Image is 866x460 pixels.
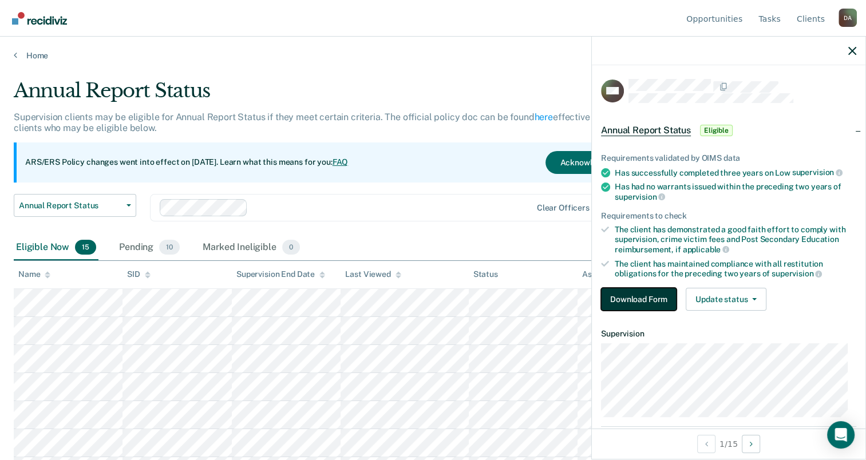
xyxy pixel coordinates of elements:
[75,240,96,255] span: 15
[14,50,852,61] a: Home
[601,288,677,311] button: Download Form
[159,240,180,255] span: 10
[601,153,856,163] div: Requirements validated by OIMS data
[686,288,766,311] button: Update status
[839,9,857,27] div: D A
[839,9,857,27] button: Profile dropdown button
[537,203,590,213] div: Clear officers
[742,435,760,453] button: Next Opportunity
[772,269,822,278] span: supervision
[545,151,654,174] button: Acknowledge & Close
[200,235,302,260] div: Marked Ineligible
[683,245,729,254] span: applicable
[535,112,553,122] a: here
[117,235,182,260] div: Pending
[792,168,843,177] span: supervision
[582,269,636,279] div: Assigned to
[19,201,122,211] span: Annual Report Status
[592,112,865,149] div: Annual Report StatusEligible
[345,269,401,279] div: Last Viewed
[615,225,856,254] div: The client has demonstrated a good faith effort to comply with supervision, crime victim fees and...
[473,269,498,279] div: Status
[700,125,733,136] span: Eligible
[333,157,349,166] a: FAQ
[282,240,300,255] span: 0
[14,112,655,133] p: Supervision clients may be eligible for Annual Report Status if they meet certain criteria. The o...
[615,168,856,178] div: Has successfully completed three years on Low
[14,79,663,112] div: Annual Report Status
[25,157,348,168] p: ARS/ERS Policy changes went into effect on [DATE]. Learn what this means for you:
[615,182,856,201] div: Has had no warrants issued within the preceding two years of
[601,329,856,339] dt: Supervision
[12,12,67,25] img: Recidiviz
[127,269,151,279] div: SID
[697,435,715,453] button: Previous Opportunity
[615,192,665,201] span: supervision
[827,421,855,449] div: Open Intercom Messenger
[601,125,691,136] span: Annual Report Status
[615,259,856,279] div: The client has maintained compliance with all restitution obligations for the preceding two years of
[18,269,50,279] div: Name
[14,235,98,260] div: Eligible Now
[601,288,681,311] a: Navigate to form link
[236,269,325,279] div: Supervision End Date
[592,429,865,459] div: 1 / 15
[601,211,856,221] div: Requirements to check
